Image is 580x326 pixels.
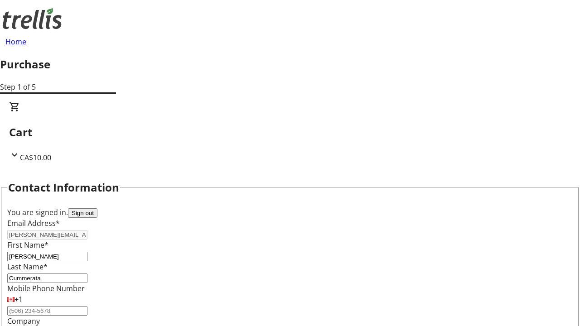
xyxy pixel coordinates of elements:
span: CA$10.00 [20,153,51,163]
label: Last Name* [7,262,48,272]
label: First Name* [7,240,48,250]
label: Email Address* [7,218,60,228]
label: Mobile Phone Number [7,283,85,293]
div: You are signed in. [7,207,573,218]
h2: Cart [9,124,571,140]
label: Company [7,316,40,326]
button: Sign out [68,208,97,218]
div: CartCA$10.00 [9,101,571,163]
input: (506) 234-5678 [7,306,87,316]
h2: Contact Information [8,179,119,196]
